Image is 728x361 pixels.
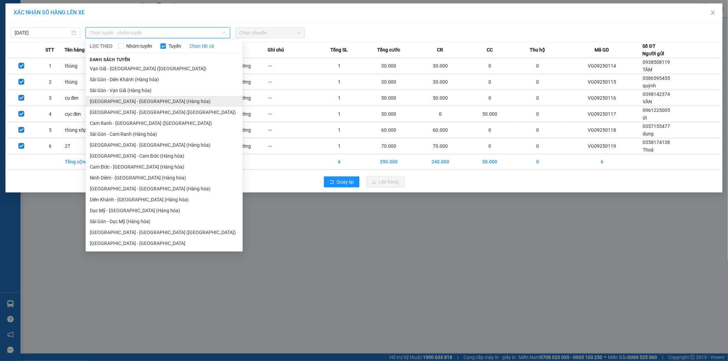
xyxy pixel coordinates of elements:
[514,122,561,138] td: 0
[337,178,354,186] span: Quay lại
[86,161,243,172] li: Cam Đức - [GEOGRAPHIC_DATA] (Hàng hóa)
[315,58,363,74] td: 1
[90,42,113,50] span: LỌC THEO
[58,6,75,13] span: Nhận:
[220,122,268,138] td: Thông thường
[36,90,65,106] td: 3
[643,91,670,97] span: 0398142374
[643,42,665,57] div: Số ĐT Người gửi
[643,59,670,65] span: 0938508119
[36,138,65,154] td: 6
[561,154,643,170] td: 6
[36,122,65,138] td: 5
[65,58,112,74] td: thùng
[530,46,545,54] span: Thu hộ
[514,138,561,154] td: 0
[65,46,85,54] span: Tên hàng
[643,107,670,113] span: 0961225005
[561,74,643,90] td: VG09250115
[86,150,243,161] li: [GEOGRAPHIC_DATA] - Cam Đức (Hàng hóa)
[415,106,466,122] td: 0
[86,216,243,227] li: Sài Gòn - Dục Mỹ (Hàng hóa)
[166,42,184,50] span: Tuyến
[363,138,415,154] td: 70.000
[86,129,243,140] li: Sài Gòn - Cam Ranh (Hàng hóa)
[415,122,466,138] td: 60.000
[315,138,363,154] td: 1
[220,58,268,74] td: Thông thường
[315,154,363,170] td: 6
[363,154,415,170] td: 290.000
[643,140,670,145] span: 0358174138
[466,74,514,90] td: 0
[643,131,654,136] span: dung
[240,28,301,38] span: Chọn chuyến
[222,31,226,35] span: down
[5,44,26,51] span: Đã thu :
[377,46,400,54] span: Tổng cước
[58,21,113,29] div: An
[415,154,466,170] td: 240.000
[268,58,315,74] td: ---
[466,122,514,138] td: 0
[65,106,112,122] td: cục đen
[561,122,643,138] td: VG09250118
[36,58,65,74] td: 1
[363,106,415,122] td: 50.000
[330,46,348,54] span: Tổng SL
[86,96,243,107] li: [GEOGRAPHIC_DATA] - [GEOGRAPHIC_DATA] (Hàng hóa)
[86,238,243,249] li: [GEOGRAPHIC_DATA] - [GEOGRAPHIC_DATA]
[643,99,652,104] span: VÂN
[86,183,243,194] li: [GEOGRAPHIC_DATA] - [GEOGRAPHIC_DATA] (Hàng hóa)
[58,29,113,39] div: 0349809063
[189,42,214,50] a: Chọn tất cả
[86,172,243,183] li: Ninh Diêm - [GEOGRAPHIC_DATA] (Hàng hóa)
[268,74,315,90] td: ---
[643,83,656,88] span: quỳnh
[86,205,243,216] li: Dục Mỹ - [GEOGRAPHIC_DATA] (Hàng hóa)
[561,138,643,154] td: VG09250119
[514,106,561,122] td: 0
[595,46,609,54] span: Mã GD
[268,138,315,154] td: ---
[710,10,716,15] span: close
[643,147,654,153] span: Thoả
[643,75,670,81] span: 0386595455
[315,74,363,90] td: 1
[6,6,16,14] span: Gửi:
[86,107,243,118] li: [GEOGRAPHIC_DATA] - [GEOGRAPHIC_DATA] ([GEOGRAPHIC_DATA])
[220,74,268,90] td: Thông thường
[415,138,466,154] td: 70.000
[514,74,561,90] td: 0
[466,58,514,74] td: 0
[36,74,65,90] td: 2
[268,46,284,54] span: Ghi chú
[315,122,363,138] td: 1
[466,138,514,154] td: 0
[86,140,243,150] li: [GEOGRAPHIC_DATA] - [GEOGRAPHIC_DATA] (Hàng hóa)
[86,194,243,205] li: Diên Khánh - [GEOGRAPHIC_DATA] (Hàng hóa)
[466,106,514,122] td: 50.000
[124,42,155,50] span: Nhóm tuyến
[65,122,112,138] td: thùng xốp
[65,90,112,106] td: cụ đen
[703,3,723,23] button: Close
[6,14,54,22] div: Thoả
[466,154,514,170] td: 50.000
[65,154,112,170] td: Tổng cộng
[363,74,415,90] td: 30.000
[643,67,653,72] span: TÂM
[466,90,514,106] td: 0
[268,90,315,106] td: ---
[65,138,112,154] td: 2T
[487,46,493,54] span: CC
[437,46,443,54] span: CR
[363,90,415,106] td: 50.000
[86,85,243,96] li: Sài Gòn - Vạn Giã (Hàng hóa)
[415,74,466,90] td: 30.000
[14,9,85,16] span: XÁC NHẬN SỐ HÀNG LÊN XE
[268,122,315,138] td: ---
[561,106,643,122] td: VG09250117
[561,90,643,106] td: VG09250116
[514,90,561,106] td: 0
